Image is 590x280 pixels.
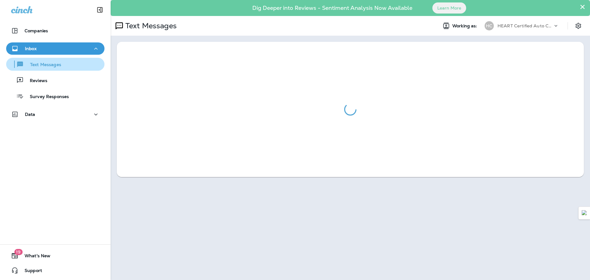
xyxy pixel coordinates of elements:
button: Survey Responses [6,90,104,103]
span: 19 [14,249,22,255]
button: 19What's New [6,250,104,262]
img: Detect Auto [582,210,587,216]
button: Settings [573,20,584,31]
button: Inbox [6,42,104,55]
p: Companies [25,28,48,33]
span: Working as: [452,23,478,29]
span: Support [18,268,42,275]
button: Collapse Sidebar [91,4,108,16]
p: Inbox [25,46,37,51]
button: Data [6,108,104,120]
p: Text Messages [24,62,61,68]
p: Data [25,112,35,117]
button: Close [580,2,585,12]
p: Reviews [24,78,47,84]
p: HEART Certified Auto Care [498,23,553,28]
span: What's New [18,253,50,261]
button: Companies [6,25,104,37]
button: Learn More [432,2,466,14]
button: Support [6,264,104,277]
button: Reviews [6,74,104,87]
div: HC [485,21,494,30]
p: Text Messages [123,21,177,30]
p: Dig Deeper into Reviews - Sentiment Analysis Now Available [234,7,430,9]
button: Text Messages [6,58,104,71]
p: Survey Responses [24,94,69,100]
